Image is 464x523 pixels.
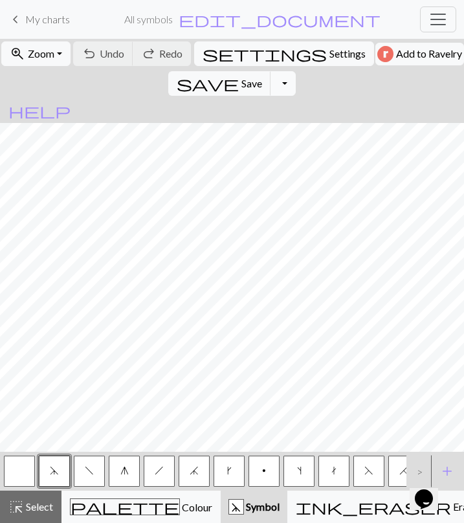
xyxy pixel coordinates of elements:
span: zoom_in [10,45,25,63]
img: Ravelry [377,46,393,62]
span: edit_document [179,10,381,28]
button: Save [168,71,271,96]
button: j [179,456,210,487]
button: s [283,456,315,487]
span: palette [71,498,179,516]
span: Symbol [244,500,280,513]
h2: All symbols [124,13,173,25]
button: d [39,456,70,487]
button: Add to Ravelry [375,43,464,65]
button: f [74,456,105,487]
span: My charts [25,13,70,25]
button: d Symbol [221,491,287,523]
span: sk2p [120,465,129,476]
button: F [353,456,384,487]
button: Zoom [1,41,71,66]
span: settings [203,45,327,63]
span: ink_eraser [296,498,451,516]
span: help [8,102,71,120]
span: Save [241,77,262,89]
i: Settings [203,46,327,61]
button: t [318,456,349,487]
span: Settings [329,46,366,61]
iframe: chat widget [410,471,451,510]
button: k [214,456,245,487]
span: k2tog [399,465,408,476]
span: Zoom [28,47,54,60]
span: k3tog [190,465,199,476]
span: Select [24,500,53,513]
span: ktbl [331,465,337,476]
button: H [388,456,419,487]
span: sk2p [50,465,59,476]
button: h [144,456,175,487]
span: right leaning increase [227,465,232,476]
span: save [177,74,239,93]
button: Colour [61,491,221,523]
span: purl [262,465,266,476]
span: Colour [180,501,212,513]
a: My charts [8,8,70,30]
button: p [249,456,280,487]
div: > [406,454,427,489]
button: Toggle navigation [420,6,456,32]
span: highlight_alt [8,498,24,516]
button: g [109,456,140,487]
span: add [439,462,455,480]
span: left leaning decrease [85,465,94,476]
span: right leaning decrease [155,465,164,476]
span: Add to Ravelry [396,46,462,62]
span: keyboard_arrow_left [8,10,23,28]
div: d [229,500,243,515]
span: increase one left leaning [297,465,302,476]
span: ssk [364,465,373,476]
button: SettingsSettings [194,41,374,66]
